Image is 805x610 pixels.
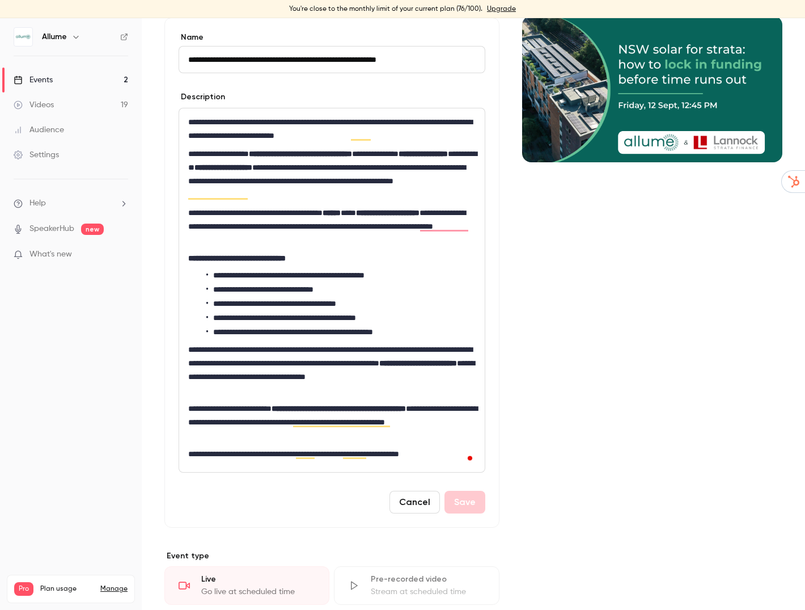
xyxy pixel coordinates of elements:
[29,223,74,235] a: SpeakerHub
[14,124,64,136] div: Audience
[164,566,329,605] div: LiveGo live at scheduled time
[14,197,128,209] li: help-dropdown-opener
[115,250,128,260] iframe: Noticeable Trigger
[14,149,59,161] div: Settings
[14,582,33,596] span: Pro
[179,32,485,43] label: Name
[179,91,225,103] label: Description
[100,584,128,594] a: Manage
[40,584,94,594] span: Plan usage
[201,574,315,585] div: Live
[201,586,315,598] div: Go live at scheduled time
[179,108,485,472] div: To enrich screen reader interactions, please activate Accessibility in Grammarly extension settings
[389,491,440,514] button: Cancel
[29,197,46,209] span: Help
[487,5,516,14] a: Upgrade
[14,28,32,46] img: Allume
[179,108,485,473] section: description
[179,108,485,472] div: editor
[522,2,782,162] section: Cover image
[81,224,104,235] span: new
[29,249,72,260] span: What's new
[42,31,67,43] h6: Allume
[164,550,499,562] p: Event type
[14,74,53,86] div: Events
[371,586,485,598] div: Stream at scheduled time
[14,99,54,111] div: Videos
[371,574,485,585] div: Pre-recorded video
[334,566,499,605] div: Pre-recorded videoStream at scheduled time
